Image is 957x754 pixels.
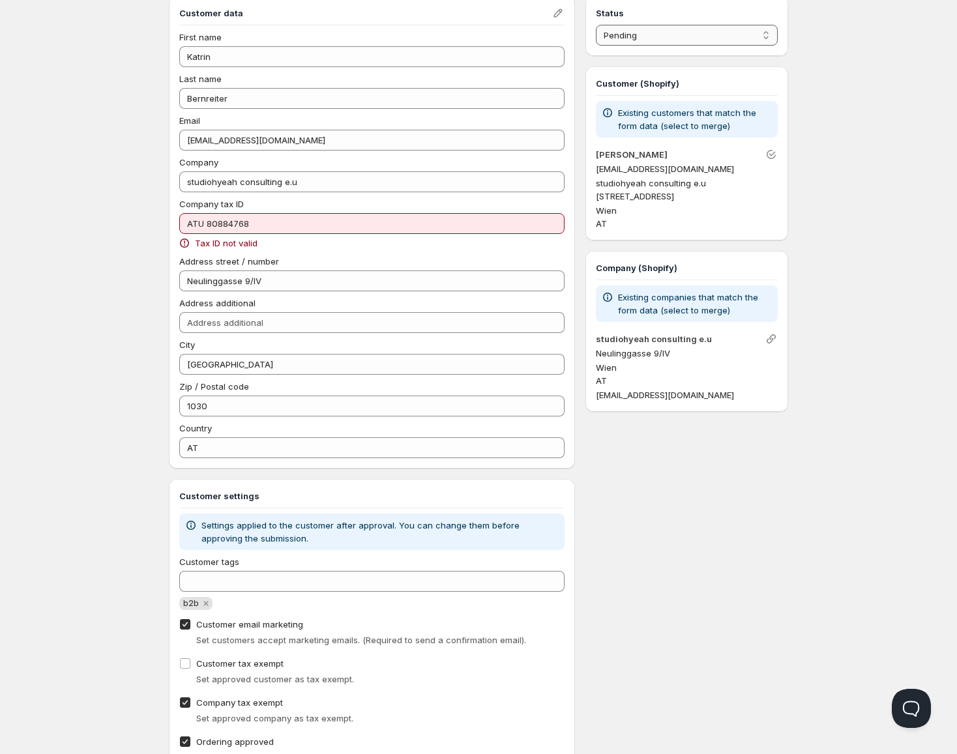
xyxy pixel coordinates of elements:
a: [PERSON_NAME] [596,149,668,160]
h3: Customer data [179,7,552,20]
span: Country [179,423,212,433]
h3: Company (Shopify) [596,261,778,274]
button: Remove b2b [200,598,212,609]
input: Company tax ID [179,213,565,234]
h3: Customer settings [179,489,565,502]
span: Address additional [179,298,256,308]
input: City [179,354,565,375]
span: City [179,340,195,350]
p: Existing customers that match the form data (select to merge) [618,106,773,132]
input: Address street / number [179,270,565,291]
button: Unlink [762,145,780,164]
input: Last name [179,88,565,109]
input: First name [179,46,565,67]
input: Email [179,130,565,151]
p: [EMAIL_ADDRESS][DOMAIN_NAME] [596,162,778,175]
a: studiohyeah consulting e.u [596,334,712,344]
span: Email [179,115,200,126]
span: Ordering approved [196,736,274,747]
input: Address additional [179,312,565,333]
span: Customer tax exempt [196,658,284,669]
span: Wien AT [596,205,617,229]
span: Set approved company as tax exempt. [196,713,353,723]
input: Country [179,437,565,458]
span: Zip / Postal code [179,381,249,392]
span: Company [179,157,218,167]
h3: Status [596,7,778,20]
span: Company tax exempt [196,697,283,708]
button: Link [762,330,780,348]
input: Zip / Postal code [179,396,565,416]
span: Set customers accept marketing emails. (Required to send a confirmation email). [196,635,526,645]
span: First name [179,32,222,42]
span: Wien AT [596,362,617,386]
span: Neulinggasse 9/IV [596,348,670,358]
span: b2b [183,598,199,608]
span: Customer tags [179,557,239,567]
p: Existing companies that match the form data (select to merge) [618,291,773,317]
span: Customer email marketing [196,619,303,630]
span: Last name [179,74,222,84]
iframe: Help Scout Beacon - Open [892,689,931,728]
span: Company tax ID [179,199,244,209]
h3: Customer (Shopify) [596,77,778,90]
span: Address street / number [179,256,279,267]
input: Company [179,171,565,192]
p: [EMAIL_ADDRESS][DOMAIN_NAME] [596,388,778,401]
button: Edit [549,4,567,22]
span: Tax ID not valid [195,237,258,250]
p: Settings applied to the customer after approval. You can change them before approving the submiss... [201,519,559,545]
span: studiohyeah consulting e.u [STREET_ADDRESS] [596,178,706,201]
span: Set approved customer as tax exempt. [196,674,354,684]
